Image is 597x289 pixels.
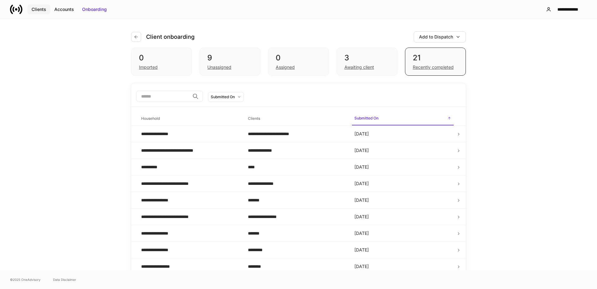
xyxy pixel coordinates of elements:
a: Data Disclaimer [53,277,76,282]
div: 9Unassigned [200,48,260,76]
button: Accounts [50,4,78,14]
div: 3 [344,53,390,63]
button: Add to Dispatch [414,31,466,43]
td: [DATE] [349,258,456,275]
div: 9 [207,53,253,63]
div: Awaiting client [344,64,374,70]
div: 0 [139,53,184,63]
h6: Household [141,115,160,121]
span: Submitted On [352,112,454,125]
div: Unassigned [207,64,231,70]
td: [DATE] [349,159,456,175]
h6: Submitted On [354,115,378,121]
div: Submitted On [211,94,235,100]
div: Assigned [276,64,295,70]
span: Clients [245,112,347,125]
div: Clients [32,6,46,13]
td: [DATE] [349,209,456,225]
h6: Clients [248,115,260,121]
div: Onboarding [82,6,107,13]
div: Imported [139,64,158,70]
span: Household [139,112,240,125]
td: [DATE] [349,126,456,142]
td: [DATE] [349,242,456,258]
td: [DATE] [349,175,456,192]
div: 0Imported [131,48,192,76]
td: [DATE] [349,192,456,209]
div: Accounts [54,6,74,13]
button: Submitted On [208,92,244,102]
div: Recently completed [413,64,454,70]
div: 0 [276,53,321,63]
div: 21 [413,53,458,63]
td: [DATE] [349,142,456,159]
button: Clients [27,4,50,14]
h4: Client onboarding [146,33,195,41]
div: 0Assigned [268,48,329,76]
td: [DATE] [349,225,456,242]
span: © 2025 OneAdvisory [10,277,41,282]
div: Add to Dispatch [419,34,453,40]
button: Onboarding [78,4,111,14]
div: 21Recently completed [405,48,466,76]
div: 3Awaiting client [337,48,397,76]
